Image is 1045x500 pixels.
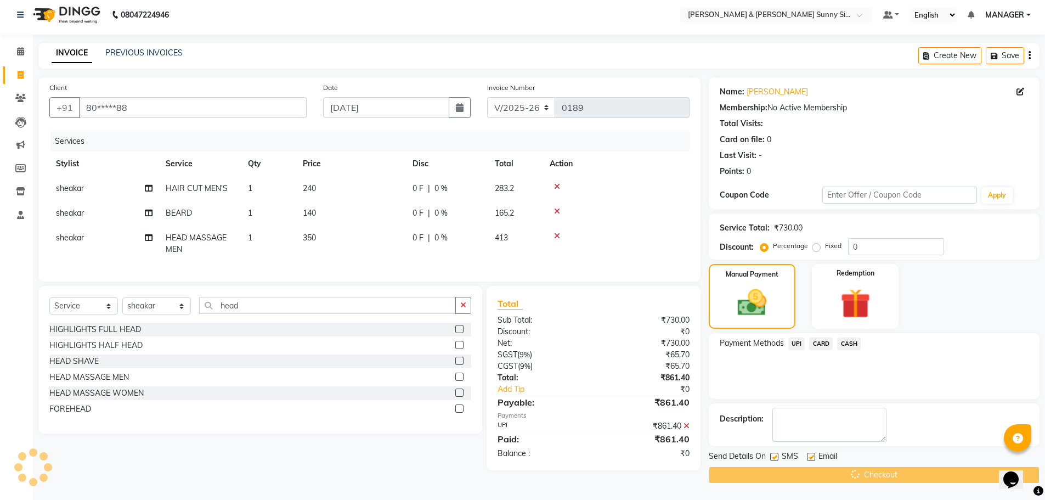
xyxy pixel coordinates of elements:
[594,361,698,372] div: ₹65.70
[303,208,316,218] span: 140
[50,131,698,151] div: Services
[406,151,488,176] th: Disc
[720,86,744,98] div: Name:
[498,298,523,310] span: Total
[489,314,594,326] div: Sub Total:
[489,326,594,338] div: Discount:
[825,241,841,251] label: Fixed
[594,372,698,384] div: ₹861.40
[726,269,778,279] label: Manual Payment
[49,97,80,118] button: +91
[303,183,316,193] span: 240
[248,183,252,193] span: 1
[248,233,252,243] span: 1
[720,150,756,161] div: Last Visit:
[56,208,84,218] span: sheakar
[809,338,833,350] span: CARD
[981,187,1013,204] button: Apply
[837,338,861,350] span: CASH
[611,384,698,395] div: ₹0
[495,183,514,193] span: 283.2
[489,372,594,384] div: Total:
[918,47,981,64] button: Create New
[489,432,594,446] div: Paid:
[495,233,508,243] span: 413
[985,9,1024,21] span: MANAGER
[720,338,784,349] span: Payment Methods
[782,451,798,464] span: SMS
[767,134,771,145] div: 0
[166,208,192,218] span: BEARD
[56,183,84,193] span: sheakar
[489,349,594,361] div: ( )
[594,338,698,349] div: ₹730.00
[489,420,594,432] div: UPI
[49,83,67,93] label: Client
[594,349,698,361] div: ₹65.70
[166,233,227,254] span: HEAD MASSAGE MEN
[728,286,776,319] img: _cash.svg
[720,413,764,425] div: Description:
[166,183,228,193] span: HAIR CUT MEN'S
[49,403,91,415] div: FOREHEAD
[434,183,448,194] span: 0 %
[594,314,698,326] div: ₹730.00
[594,420,698,432] div: ₹861.40
[489,384,611,395] a: Add Tip
[747,166,751,177] div: 0
[520,362,530,370] span: 9%
[720,189,823,201] div: Coupon Code
[199,297,456,314] input: Search or Scan
[56,233,84,243] span: sheakar
[413,207,423,219] span: 0 F
[498,411,689,420] div: Payments
[49,356,99,367] div: HEAD SHAVE
[487,83,535,93] label: Invoice Number
[105,48,183,58] a: PREVIOUS INVOICES
[594,326,698,338] div: ₹0
[773,241,808,251] label: Percentage
[594,432,698,446] div: ₹861.40
[303,233,316,243] span: 350
[489,448,594,459] div: Balance :
[831,285,880,322] img: _gift.svg
[434,207,448,219] span: 0 %
[543,151,690,176] th: Action
[822,187,977,204] input: Enter Offer / Coupon Code
[594,396,698,409] div: ₹861.40
[519,350,530,359] span: 9%
[49,340,143,351] div: HIGHLIGHTS HALF HEAD
[49,372,129,383] div: HEAD MASSAGE MEN
[428,207,430,219] span: |
[296,151,406,176] th: Price
[413,232,423,244] span: 0 F
[79,97,307,118] input: Search by Name/Mobile/Email/Code
[498,350,517,359] span: SGST
[986,47,1024,64] button: Save
[248,208,252,218] span: 1
[999,456,1034,489] iframe: chat widget
[720,134,765,145] div: Card on file:
[323,83,338,93] label: Date
[49,324,141,335] div: HIGHLIGHTS FULL HEAD
[720,222,770,234] div: Service Total:
[747,86,808,98] a: [PERSON_NAME]
[434,232,448,244] span: 0 %
[52,43,92,63] a: INVOICE
[720,166,744,177] div: Points:
[759,150,762,161] div: -
[594,448,698,459] div: ₹0
[489,338,594,349] div: Net:
[428,183,430,194] span: |
[489,396,594,409] div: Payable:
[159,151,241,176] th: Service
[498,361,518,371] span: CGST
[489,361,594,372] div: ( )
[49,151,159,176] th: Stylist
[837,268,874,278] label: Redemption
[774,222,803,234] div: ₹730.00
[241,151,296,176] th: Qty
[413,183,423,194] span: 0 F
[788,338,805,350] span: UPI
[49,387,144,399] div: HEAD MASSAGE WOMEN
